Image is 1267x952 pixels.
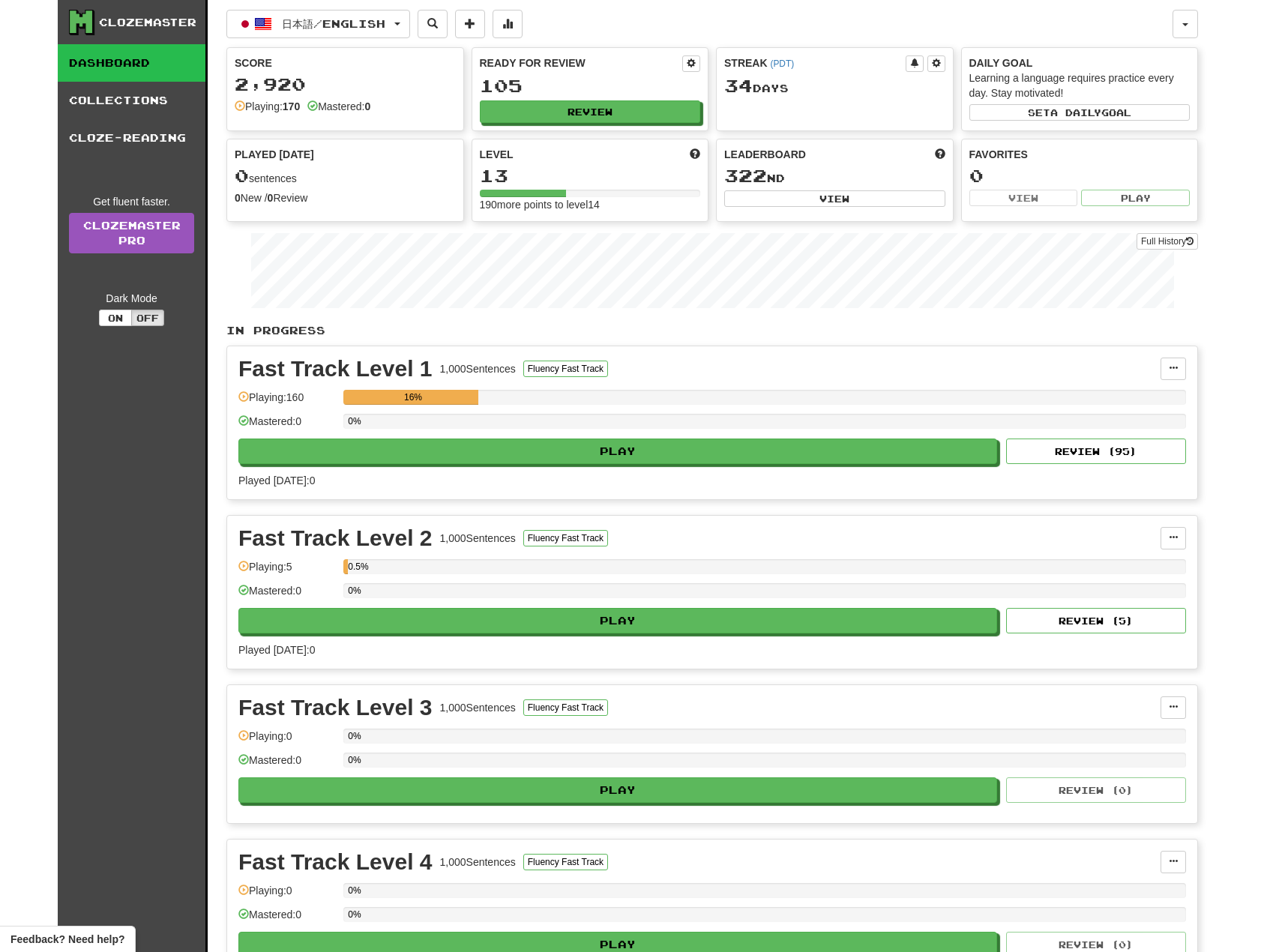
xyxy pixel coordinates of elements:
span: Played [DATE]: 0 [238,475,315,486]
div: Mastered: 0 [238,414,336,439]
button: Review [480,100,701,123]
a: Cloze-Reading [58,119,205,157]
span: Open feedback widget [10,932,124,947]
div: New / Review [235,190,456,205]
div: 1,000 Sentences [440,531,516,546]
p: In Progress [226,323,1198,338]
div: 0 [969,166,1191,185]
strong: 0 [268,192,274,204]
div: Learning a language requires practice every day. Stay motivated! [969,70,1191,100]
div: 1,000 Sentences [440,855,516,870]
button: Play [1081,190,1190,206]
div: Playing: 0 [238,883,336,908]
span: This week in points, UTC [935,147,945,162]
button: Fluency Fast Track [523,530,608,546]
div: Get fluent faster. [69,194,194,209]
button: Play [238,777,997,803]
div: Daily Goal [969,55,1191,70]
div: Day s [724,76,945,96]
button: Full History [1137,233,1198,250]
a: Collections [58,82,205,119]
button: Review (0) [1006,777,1186,803]
button: Off [131,310,164,326]
span: Played [DATE] [235,147,314,162]
div: Mastered: 0 [238,907,336,932]
div: Playing: [235,99,300,114]
div: Fast Track Level 4 [238,851,433,873]
div: Score [235,55,456,70]
div: Dark Mode [69,291,194,306]
div: 190 more points to level 14 [480,197,701,212]
button: On [99,310,132,326]
div: Playing: 0 [238,729,336,753]
button: Seta dailygoal [969,104,1191,121]
div: Mastered: 0 [238,753,336,777]
div: 1,000 Sentences [440,361,516,376]
div: Mastered: [307,99,370,114]
button: Fluency Fast Track [523,854,608,870]
span: 34 [724,75,753,96]
div: Fast Track Level 1 [238,358,433,380]
div: 2,920 [235,75,456,94]
div: Playing: 160 [238,390,336,415]
div: 16% [348,390,478,405]
div: sentences [235,166,456,186]
strong: 0 [235,192,241,204]
button: 日本語/English [226,10,410,38]
div: Fast Track Level 3 [238,696,433,719]
span: 322 [724,165,767,186]
button: View [724,190,945,207]
a: (PDT) [770,58,794,69]
button: Add sentence to collection [455,10,485,38]
div: Fast Track Level 2 [238,527,433,549]
div: 13 [480,166,701,185]
div: Streak [724,55,906,70]
button: Fluency Fast Track [523,361,608,377]
div: Favorites [969,147,1191,162]
div: Clozemaster [99,15,196,30]
a: Dashboard [58,44,205,82]
button: More stats [493,10,523,38]
button: Review (95) [1006,439,1186,464]
div: nd [724,166,945,186]
button: Search sentences [418,10,448,38]
span: Leaderboard [724,147,806,162]
button: Review (5) [1006,608,1186,633]
span: 0 [235,165,249,186]
span: a daily [1050,107,1101,118]
div: Mastered: 0 [238,583,336,608]
span: Played [DATE]: 0 [238,644,315,656]
span: Level [480,147,514,162]
button: View [969,190,1078,206]
a: ClozemasterPro [69,213,194,253]
strong: 0 [364,100,370,112]
div: Ready for Review [480,55,683,70]
div: 1,000 Sentences [440,700,516,715]
button: Fluency Fast Track [523,699,608,716]
button: Play [238,439,997,464]
span: 日本語 / English [282,17,385,30]
button: Play [238,608,997,633]
span: Score more points to level up [690,147,700,162]
strong: 170 [283,100,300,112]
div: 105 [480,76,701,95]
div: Playing: 5 [238,559,336,584]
